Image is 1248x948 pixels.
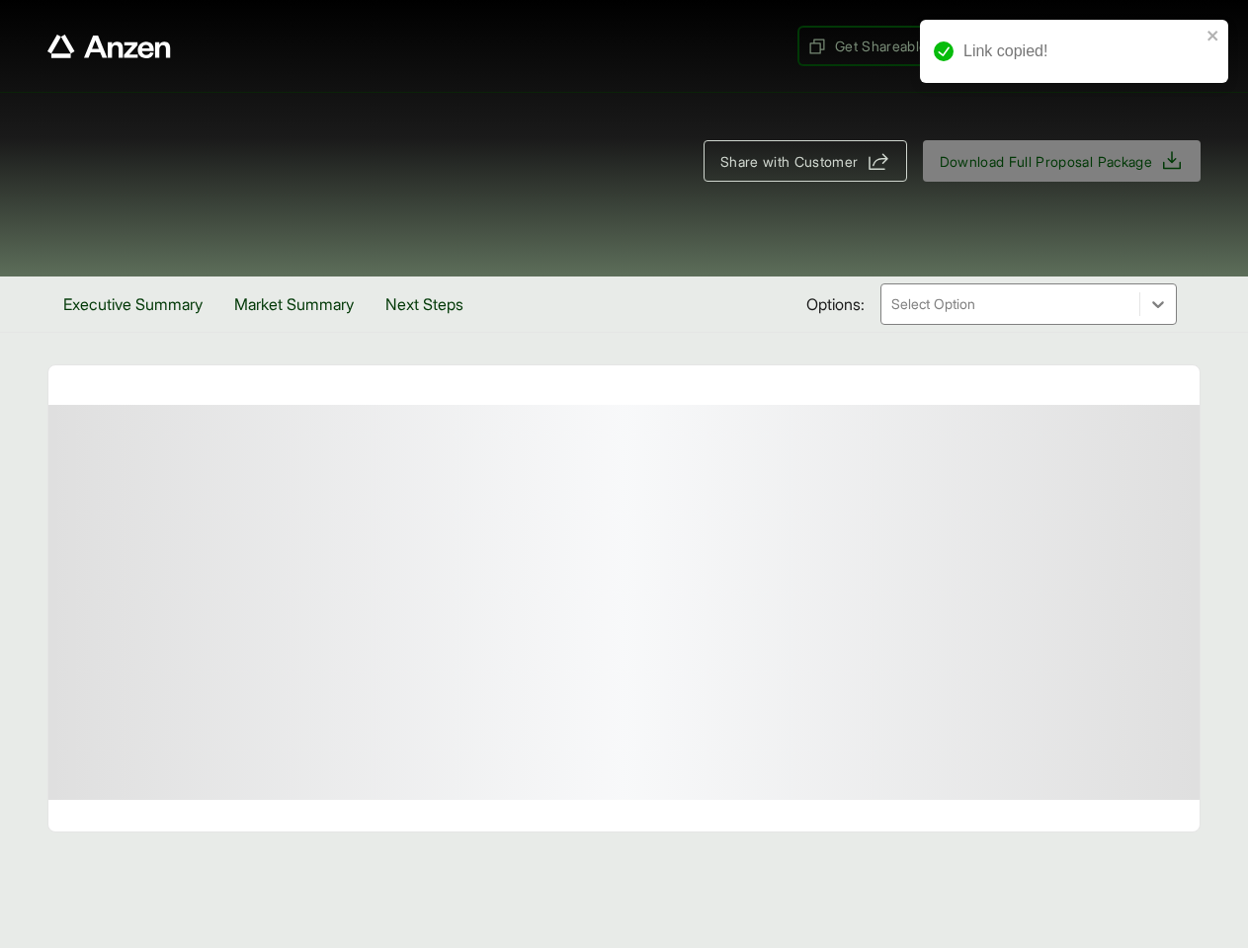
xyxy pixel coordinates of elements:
[799,28,966,64] button: Get Shareable Link
[806,292,865,316] span: Options:
[47,276,218,332] button: Executive Summary
[720,151,859,172] span: Share with Customer
[370,276,479,332] button: Next Steps
[218,276,370,332] button: Market Summary
[807,36,958,56] span: Get Shareable Link
[1206,28,1220,43] button: close
[47,35,171,58] a: Anzen website
[704,140,907,182] button: Share with Customer
[963,39,1201,63] div: Link copied!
